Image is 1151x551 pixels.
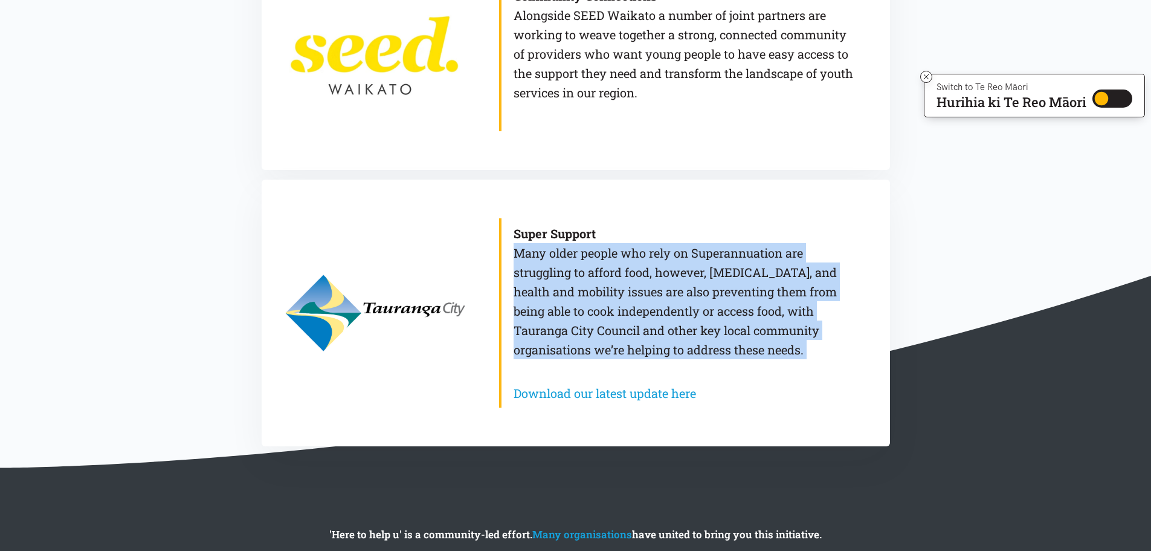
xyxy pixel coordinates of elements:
[532,527,632,541] a: Many organisations
[514,385,696,401] a: Download our latest update here
[204,526,947,543] p: 'Here to help u' is a community-led effort. have united to bring you this initiative.
[514,226,596,241] b: Super Support
[937,97,1086,108] p: Hurihia ki Te Reo Māori
[937,83,1086,91] p: Switch to Te Reo Māori
[514,224,854,359] p: Many older people who rely on Superannuation are struggling to afford food, however, [MEDICAL_DAT...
